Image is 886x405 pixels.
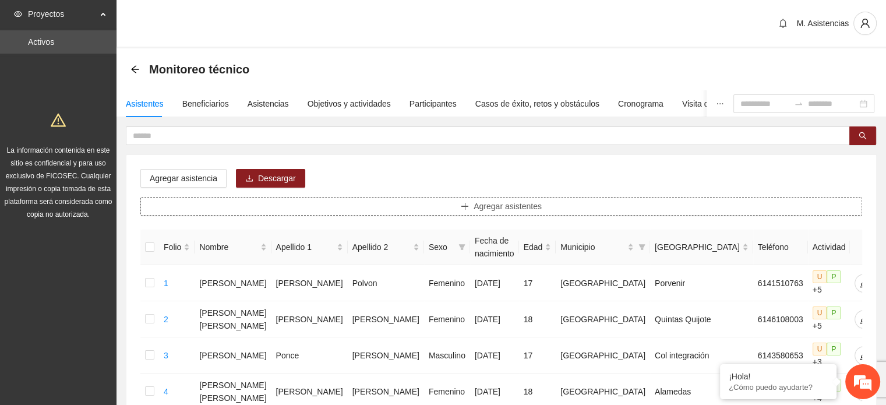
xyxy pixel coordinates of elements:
span: filter [458,244,465,251]
td: [PERSON_NAME] [348,337,424,374]
span: Apellido 1 [276,241,334,253]
td: +3 [808,337,850,374]
td: [PERSON_NAME] [195,337,271,374]
td: [DATE] [470,337,519,374]
div: Visita de campo y entregables [682,97,791,110]
td: Femenino [424,301,470,337]
td: [GEOGRAPHIC_DATA] [556,337,650,374]
td: Femenino [424,265,470,301]
span: edit [855,351,873,360]
td: Polvon [348,265,424,301]
span: arrow-left [130,65,140,74]
td: Quintas Quijote [650,301,753,337]
td: +5 [808,301,850,337]
span: search [859,132,867,141]
span: bell [774,19,792,28]
th: Municipio [556,230,650,265]
div: ¡Hola! [729,372,828,381]
a: 1 [164,279,168,288]
div: Beneficiarios [182,97,229,110]
td: [GEOGRAPHIC_DATA] [556,301,650,337]
span: P [827,307,841,319]
td: Ponce [271,337,348,374]
span: U [813,343,827,355]
th: Edad [519,230,556,265]
button: Agregar asistencia [140,169,227,188]
div: Back [130,65,140,75]
td: Porvenir [650,265,753,301]
td: Col integración [650,337,753,374]
div: Objetivos y actividades [308,97,391,110]
td: [PERSON_NAME] [195,265,271,301]
td: [PERSON_NAME] [348,301,424,337]
span: Agregar asistentes [474,200,542,213]
span: to [794,99,803,108]
a: 2 [164,315,168,324]
span: user [854,18,876,29]
span: Edad [524,241,543,253]
button: edit [855,274,873,293]
span: download [245,174,253,184]
span: Nombre [199,241,257,253]
span: U [813,270,827,283]
th: Nombre [195,230,271,265]
span: Apellido 2 [352,241,411,253]
span: La información contenida en este sitio es confidencial y para uso exclusivo de FICOSEC. Cualquier... [5,146,112,219]
td: 18 [519,301,556,337]
button: edit [855,310,873,329]
td: 17 [519,265,556,301]
span: filter [636,238,648,256]
th: Apellido 2 [348,230,424,265]
a: Activos [28,37,54,47]
button: ellipsis [707,90,733,117]
span: Agregar asistencia [150,172,217,185]
button: edit [855,346,873,365]
span: Folio [164,241,181,253]
button: search [849,126,876,145]
th: Fecha de nacimiento [470,230,519,265]
td: +5 [808,265,850,301]
span: Estamos en línea. [68,135,161,252]
td: [DATE] [470,301,519,337]
span: Monitoreo técnico [149,60,249,79]
td: 6143580653 [753,337,808,374]
span: [GEOGRAPHIC_DATA] [655,241,740,253]
span: P [827,270,841,283]
div: Participantes [410,97,457,110]
textarea: Escriba su mensaje y pulse “Intro” [6,276,222,317]
span: Sexo [429,241,454,253]
span: ellipsis [716,100,724,108]
td: Masculino [424,337,470,374]
span: filter [638,244,645,251]
span: swap-right [794,99,803,108]
div: Casos de éxito, retos y obstáculos [475,97,599,110]
span: M. Asistencias [797,19,849,28]
th: Folio [159,230,195,265]
td: 6141510763 [753,265,808,301]
span: Proyectos [28,2,97,26]
td: [DATE] [470,265,519,301]
td: [GEOGRAPHIC_DATA] [556,265,650,301]
td: 17 [519,337,556,374]
span: filter [456,238,468,256]
span: Municipio [560,241,625,253]
div: Cronograma [618,97,663,110]
div: Chatee con nosotros ahora [61,59,196,75]
span: P [827,343,841,355]
a: 3 [164,351,168,360]
th: Colonia [650,230,753,265]
button: plusAgregar asistentes [140,197,862,216]
button: user [853,12,877,35]
span: plus [461,202,469,212]
span: Descargar [258,172,296,185]
th: Actividad [808,230,850,265]
div: Minimizar ventana de chat en vivo [191,6,219,34]
th: Teléfono [753,230,808,265]
td: 6146108003 [753,301,808,337]
button: downloadDescargar [236,169,305,188]
th: Apellido 1 [271,230,348,265]
span: warning [51,112,66,128]
div: Asistentes [126,97,164,110]
p: ¿Cómo puedo ayudarte? [729,383,828,392]
td: [PERSON_NAME] [271,301,348,337]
